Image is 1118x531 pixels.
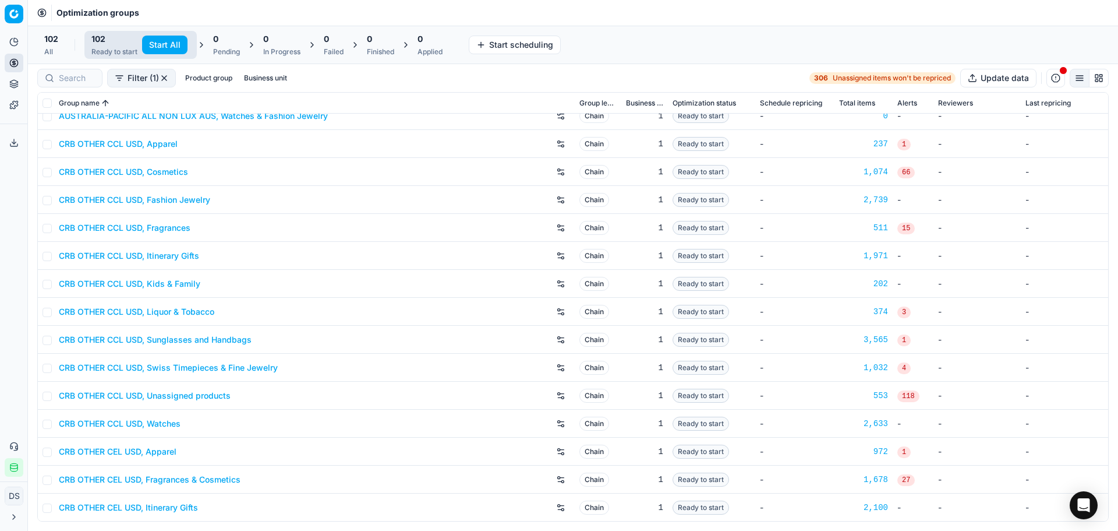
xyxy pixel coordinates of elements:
[1021,298,1108,326] td: -
[1070,491,1098,519] div: Open Intercom Messenger
[263,47,300,57] div: In Progress
[755,158,834,186] td: -
[59,194,210,206] a: CRB OTHER CCL USD, Fashion Jewelry
[938,99,973,108] span: Reviewers
[1021,382,1108,410] td: -
[626,278,663,290] div: 1
[839,110,888,122] a: 0
[579,417,609,431] span: Chain
[418,33,423,45] span: 0
[960,69,1036,87] button: Update data
[897,474,915,486] span: 27
[324,33,329,45] span: 0
[897,363,911,374] span: 4
[897,167,915,178] span: 66
[367,47,394,57] div: Finished
[839,306,888,318] div: 374
[626,194,663,206] div: 1
[59,110,328,122] a: AUSTRALIA-PACIFIC ALL NON LUX AUS, Watches & Fashion Jewelry
[897,391,919,402] span: 118
[579,137,609,151] span: Chain
[213,33,218,45] span: 0
[579,333,609,347] span: Chain
[839,334,888,346] a: 3,565
[626,418,663,430] div: 1
[673,501,729,515] span: Ready to start
[933,158,1021,186] td: -
[1021,466,1108,494] td: -
[893,410,933,438] td: -
[839,418,888,430] div: 2,633
[673,305,729,319] span: Ready to start
[673,165,729,179] span: Ready to start
[839,390,888,402] div: 553
[839,446,888,458] div: 972
[673,473,729,487] span: Ready to start
[1021,438,1108,466] td: -
[839,362,888,374] a: 1,032
[59,222,190,234] a: CRB OTHER CCL USD, Fragrances
[1021,494,1108,522] td: -
[59,502,198,514] a: CRB OTHER CEL USD, Itinerary Gifts
[579,501,609,515] span: Chain
[324,47,344,57] div: Failed
[59,138,178,150] a: CRB OTHER CCL USD, Apparel
[626,474,663,486] div: 1
[933,354,1021,382] td: -
[839,502,888,514] div: 2,100
[1025,99,1071,108] span: Last repricing
[1021,214,1108,242] td: -
[59,72,95,84] input: Search
[626,334,663,346] div: 1
[755,214,834,242] td: -
[673,277,729,291] span: Ready to start
[897,335,911,346] span: 1
[755,326,834,354] td: -
[1021,326,1108,354] td: -
[59,446,176,458] a: CRB OTHER CEL USD, Apparel
[673,249,729,263] span: Ready to start
[626,502,663,514] div: 1
[933,438,1021,466] td: -
[933,270,1021,298] td: -
[673,137,729,151] span: Ready to start
[755,410,834,438] td: -
[59,390,231,402] a: CRB OTHER CCL USD, Unassigned products
[626,390,663,402] div: 1
[893,242,933,270] td: -
[59,166,188,178] a: CRB OTHER CCL USD, Cosmetics
[814,73,828,83] strong: 306
[755,298,834,326] td: -
[44,47,58,57] div: All
[897,307,911,318] span: 3
[579,221,609,235] span: Chain
[1021,270,1108,298] td: -
[673,389,729,403] span: Ready to start
[579,361,609,375] span: Chain
[839,138,888,150] a: 237
[755,494,834,522] td: -
[933,410,1021,438] td: -
[893,270,933,298] td: -
[626,138,663,150] div: 1
[755,466,834,494] td: -
[56,7,139,19] nav: breadcrumb
[579,389,609,403] span: Chain
[755,438,834,466] td: -
[579,193,609,207] span: Chain
[933,326,1021,354] td: -
[755,102,834,130] td: -
[367,33,372,45] span: 0
[673,361,729,375] span: Ready to start
[626,250,663,262] div: 1
[673,99,736,108] span: Optimization status
[933,466,1021,494] td: -
[579,99,617,108] span: Group level
[579,109,609,123] span: Chain
[5,487,23,505] button: DS
[755,130,834,158] td: -
[755,354,834,382] td: -
[673,193,729,207] span: Ready to start
[673,333,729,347] span: Ready to start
